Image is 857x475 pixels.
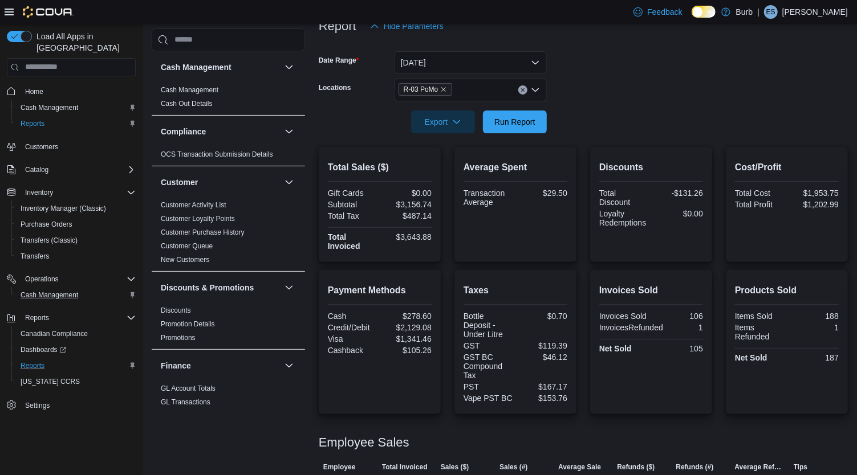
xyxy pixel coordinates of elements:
div: Cash [328,312,377,321]
p: | [757,5,759,19]
a: Cash Management [16,288,83,302]
span: Transfers (Classic) [16,234,136,247]
button: Customers [2,138,140,155]
button: Home [2,83,140,100]
div: $487.14 [382,211,432,220]
button: Compliance [161,126,280,137]
span: Inventory [21,186,136,199]
div: $278.60 [382,312,432,321]
button: Customer [282,175,296,189]
h2: Discounts [599,161,703,174]
span: Cash Out Details [161,99,213,108]
h3: Customer [161,177,198,188]
span: Settings [21,398,136,412]
a: Discounts [161,306,191,314]
span: Promotions [161,333,196,342]
div: 1 [668,323,703,332]
div: InvoicesRefunded [599,323,663,332]
div: $0.00 [382,189,432,198]
a: Purchase Orders [16,218,77,231]
span: Reports [25,313,49,322]
div: Total Discount [599,189,649,207]
span: Tips [794,462,807,472]
a: Customer Purchase History [161,228,245,236]
a: Customer Queue [161,242,213,250]
span: Discounts [161,306,191,315]
h2: Invoices Sold [599,284,703,297]
button: Compliance [282,125,296,138]
a: Cash Out Details [161,100,213,108]
p: Burb [736,5,753,19]
span: Transfers (Classic) [21,236,78,245]
button: Discounts & Promotions [161,282,280,293]
div: Credit/Debit [328,323,377,332]
span: Run Report [494,116,535,128]
div: $1,341.46 [382,334,432,343]
span: Home [25,87,43,96]
span: Reports [16,359,136,372]
button: Catalog [2,162,140,178]
div: Total Profit [735,200,785,209]
a: Canadian Compliance [16,327,92,341]
h3: Compliance [161,126,206,137]
h3: Report [319,19,356,33]
span: Reports [21,361,44,370]
span: Canadian Compliance [16,327,136,341]
button: Inventory [21,186,58,199]
span: Customers [25,142,58,151]
a: Dashboards [16,343,71,357]
h2: Taxes [464,284,567,297]
h2: Average Spent [464,161,567,174]
div: Cash Management [152,83,305,115]
button: [DATE] [394,51,547,74]
div: Visa [328,334,377,343]
span: Promotion Details [161,320,215,329]
span: GL Transactions [161,398,210,407]
span: Refunds (#) [676,462,714,472]
span: Total Invoiced [382,462,428,472]
span: Dashboards [21,345,66,354]
span: Refunds ($) [617,462,655,472]
div: Compliance [152,148,305,166]
span: Cash Management [21,103,78,112]
div: 105 [653,344,703,353]
div: Total Tax [328,211,377,220]
a: Transfers (Classic) [16,234,82,247]
span: Sales ($) [441,462,469,472]
a: Reports [16,359,49,372]
button: Inventory Manager (Classic) [11,200,140,216]
a: Reports [16,117,49,130]
button: Purchase Orders [11,216,140,232]
span: Export [418,110,468,133]
button: Transfers [11,248,140,264]
span: Inventory Manager (Classic) [16,202,136,215]
span: Feedback [647,6,682,18]
button: Run Report [483,110,547,133]
span: GL Account Totals [161,384,216,393]
div: Finance [152,382,305,413]
input: Dark Mode [692,6,716,18]
span: Average Sale [558,462,601,472]
div: $29.50 [518,189,567,198]
a: Promotion Details [161,320,215,328]
a: Cash Management [16,101,83,114]
span: Load All Apps in [GEOGRAPHIC_DATA] [32,31,136,54]
div: Items Sold [735,312,785,321]
div: Transaction Average [464,189,513,207]
span: Settings [25,401,50,410]
button: Discounts & Promotions [282,281,296,294]
a: OCS Transaction Submission Details [161,150,273,158]
h2: Payment Methods [328,284,432,297]
button: Customer [161,177,280,188]
span: Washington CCRS [16,375,136,388]
div: 1 [789,323,839,332]
a: Dashboards [11,342,140,358]
div: $0.70 [518,312,567,321]
div: Bottle Deposit - Under Litre [464,312,513,339]
h2: Products Sold [735,284,839,297]
span: Cash Management [16,288,136,302]
button: Reports [11,116,140,132]
div: 188 [789,312,839,321]
div: $167.17 [518,382,567,391]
